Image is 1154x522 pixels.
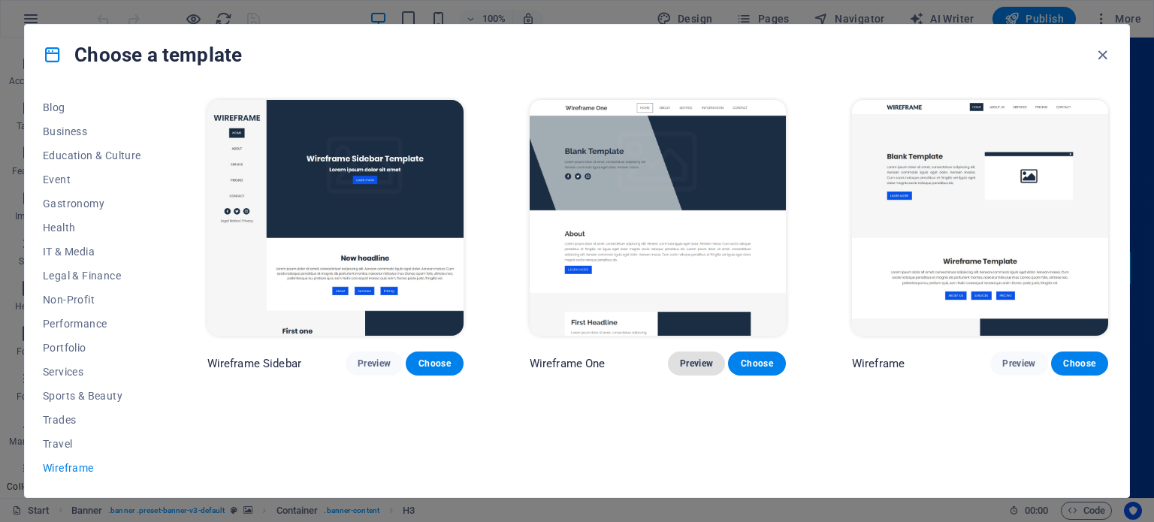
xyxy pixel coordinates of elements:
p: Wireframe One [530,356,606,371]
span: Education & Culture [43,149,141,161]
span: Choose [1063,358,1096,370]
button: Performance [43,312,141,336]
span: Travel [43,438,141,450]
button: Event [43,167,141,192]
button: IT & Media [43,240,141,264]
button: Sports & Beauty [43,384,141,408]
button: Non-Profit [43,288,141,312]
button: Portfolio [43,336,141,360]
button: Trades [43,408,141,432]
span: Legal & Finance [43,270,141,282]
button: Preview [668,352,725,376]
button: Choose [406,352,463,376]
span: Preview [1002,358,1035,370]
p: Wireframe [852,356,905,371]
span: Preview [358,358,391,370]
span: Services [43,366,141,378]
span: Choose [740,358,773,370]
span: Sports & Beauty [43,390,141,402]
span: Performance [43,318,141,330]
img: Wireframe One [530,100,786,336]
span: Blog [43,101,141,113]
button: Preview [346,352,403,376]
button: Health [43,216,141,240]
button: Preview [990,352,1047,376]
span: Trades [43,414,141,426]
h4: Choose a template [43,43,242,67]
button: Education & Culture [43,143,141,167]
button: Choose [728,352,785,376]
button: Business [43,119,141,143]
button: Wireframe [43,456,141,480]
span: Wireframe [43,462,141,474]
span: Event [43,173,141,186]
button: Blog [43,95,141,119]
button: Legal & Finance [43,264,141,288]
span: Business [43,125,141,137]
button: Gastronomy [43,192,141,216]
button: Travel [43,432,141,456]
span: Non-Profit [43,294,141,306]
img: Wireframe Sidebar [207,100,464,336]
button: Choose [1051,352,1108,376]
span: Portfolio [43,342,141,354]
span: Choose [418,358,451,370]
span: Preview [680,358,713,370]
span: Health [43,222,141,234]
p: Wireframe Sidebar [207,356,301,371]
span: IT & Media [43,246,141,258]
span: Gastronomy [43,198,141,210]
img: Wireframe [852,100,1108,336]
button: Services [43,360,141,384]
